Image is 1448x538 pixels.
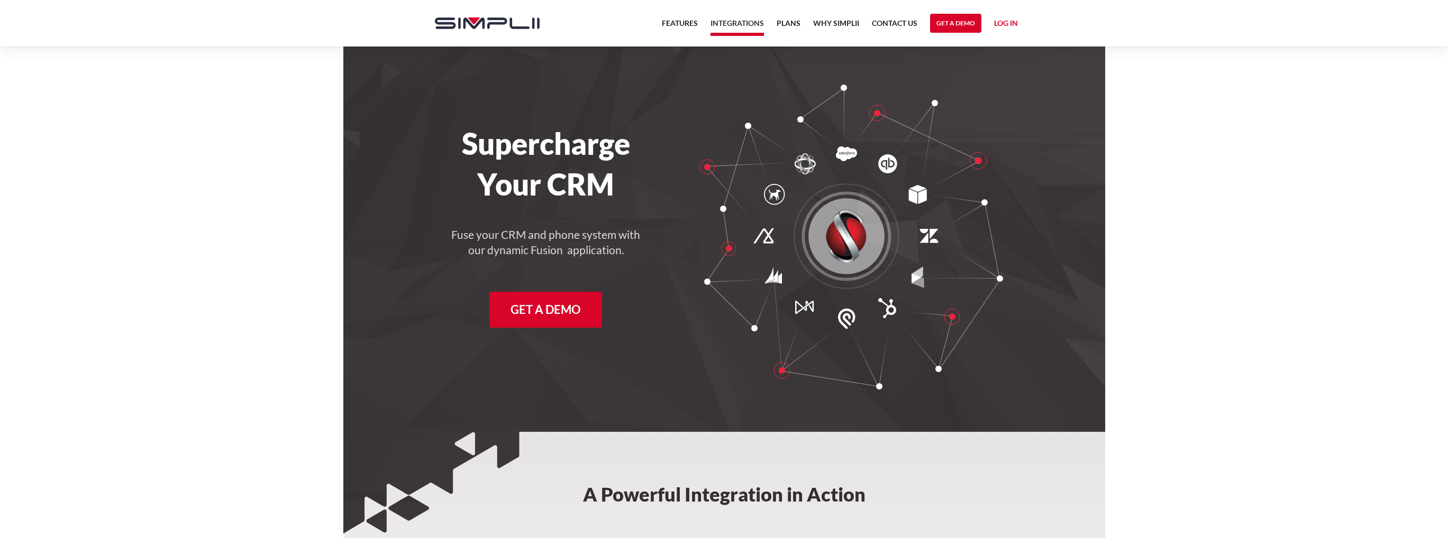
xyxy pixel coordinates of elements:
a: Get a Demo [930,14,981,33]
h2: A Powerful Integration in Action [559,432,889,520]
a: Plans [777,17,800,36]
a: Log in [994,17,1018,33]
h1: Supercharge [424,126,668,161]
h4: Fuse your CRM and phone system with our dynamic Fusion application. [451,227,641,258]
img: Simplii [435,17,540,29]
a: Integrations [711,17,764,36]
a: Contact US [872,17,917,36]
h1: Your CRM [424,166,668,202]
a: Get a Demo [489,292,602,328]
a: Features [662,17,698,36]
a: Why Simplii [813,17,859,36]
